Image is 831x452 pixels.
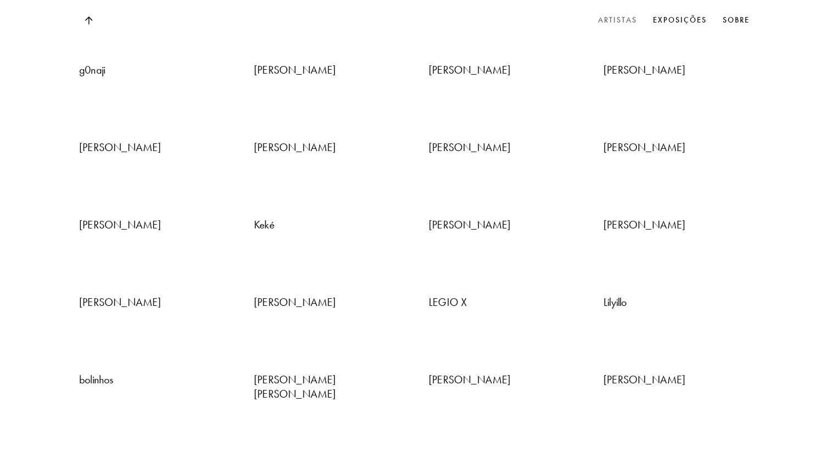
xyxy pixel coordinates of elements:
[603,361,752,387] a: [PERSON_NAME]
[596,12,640,29] a: Artistas
[254,207,402,232] a: Keké
[603,284,752,309] a: Lilyillo
[79,141,162,154] font: [PERSON_NAME]
[429,373,511,386] font: [PERSON_NAME]
[429,141,511,154] font: [PERSON_NAME]
[429,63,511,76] font: [PERSON_NAME]
[79,361,228,387] a: bolinhos
[429,129,577,154] a: [PERSON_NAME]
[79,295,162,309] font: [PERSON_NAME]
[254,361,402,401] a: [PERSON_NAME] [PERSON_NAME]
[603,207,752,232] a: [PERSON_NAME]
[79,207,228,232] a: [PERSON_NAME]
[603,63,686,76] font: [PERSON_NAME]
[254,218,274,231] font: Keké
[429,207,577,232] a: [PERSON_NAME]
[254,63,336,76] font: [PERSON_NAME]
[254,373,336,400] font: [PERSON_NAME] [PERSON_NAME]
[429,284,577,309] a: LEGIO X
[429,295,467,309] font: LEGIO X
[603,141,686,154] font: [PERSON_NAME]
[653,15,707,25] font: Exposições
[254,52,402,77] a: [PERSON_NAME]
[79,218,162,231] font: [PERSON_NAME]
[85,16,92,25] img: Principal
[429,52,577,77] a: [PERSON_NAME]
[429,218,511,231] font: [PERSON_NAME]
[603,52,752,77] a: [PERSON_NAME]
[603,373,686,386] font: [PERSON_NAME]
[603,218,686,231] font: [PERSON_NAME]
[79,52,228,77] a: g0naji
[79,63,105,76] font: g0naji
[254,129,402,154] a: [PERSON_NAME]
[723,15,750,25] font: Sobre
[254,284,402,309] a: [PERSON_NAME]
[603,295,627,309] font: Lilyillo
[254,141,336,154] font: [PERSON_NAME]
[254,295,336,309] font: [PERSON_NAME]
[79,284,228,309] a: [PERSON_NAME]
[79,373,114,386] font: bolinhos
[721,12,752,29] a: Sobre
[598,15,638,25] font: Artistas
[651,12,710,29] a: Exposições
[603,129,752,154] a: [PERSON_NAME]
[429,361,577,387] a: [PERSON_NAME]
[79,129,228,154] a: [PERSON_NAME]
